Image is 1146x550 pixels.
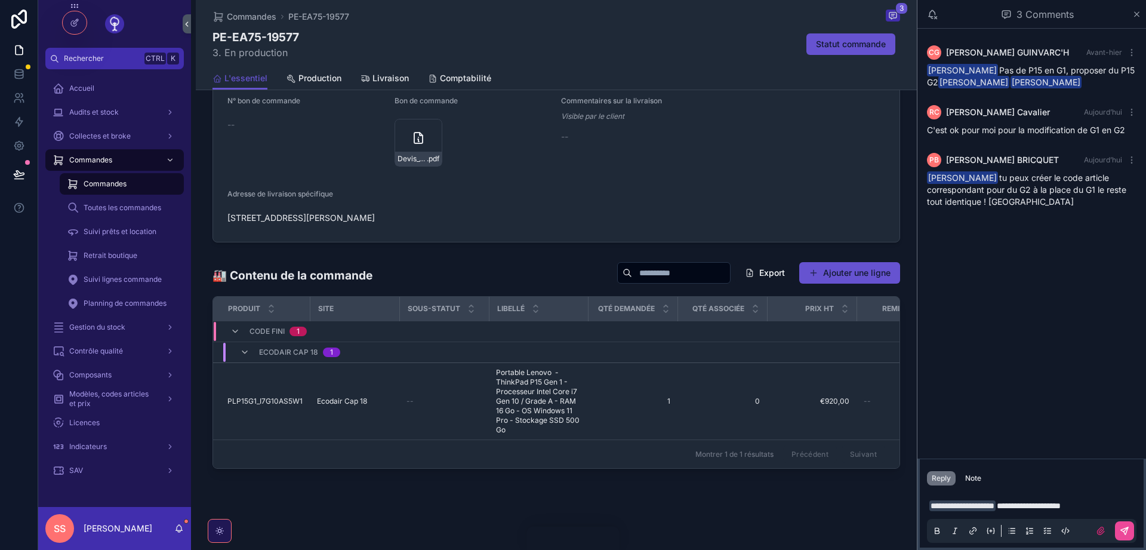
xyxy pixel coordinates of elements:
[45,460,184,481] a: SAV
[60,197,184,219] a: Toutes les commandes
[497,304,525,314] span: Libellé
[212,67,267,90] a: L'essentiel
[805,304,834,314] span: Prix HT
[249,327,285,336] span: Code fini
[69,389,156,408] span: Modèles, codes articles et prix
[227,189,333,198] span: Adresse de livraison spécifique
[69,322,125,332] span: Gestion du stock
[84,203,161,213] span: Toutes les commandes
[1084,155,1122,164] span: Aujourd’hui
[45,436,184,457] a: Indicateurs
[595,397,670,406] a: 1
[84,275,162,284] span: Suivi lignes commande
[1086,48,1122,57] span: Avant-hier
[84,523,152,534] p: [PERSON_NAME]
[212,11,276,23] a: Commandes
[105,14,124,33] img: App logo
[84,179,127,189] span: Commandes
[561,96,662,105] span: Commentaires sur la livraison
[561,131,568,143] span: --
[45,317,184,338] a: Gestion du stock
[927,65,1135,87] span: Pas de P15 en G1, proposer du P15 G2
[1084,107,1122,116] span: Aujourd’hui
[946,154,1059,166] span: [PERSON_NAME] BRICQUET
[298,72,341,84] span: Production
[427,154,439,164] span: .pdf
[692,304,744,314] span: Qté associée
[45,48,184,69] button: RechercherCtrlK
[318,304,334,314] span: Site
[317,397,392,406] a: Ecodair Cap 18
[816,38,886,50] span: Statut commande
[408,304,460,314] span: Sous-statut
[69,155,112,165] span: Commandes
[69,370,112,380] span: Composants
[69,346,123,356] span: Contrôle qualité
[598,304,655,314] span: Qté demandée
[69,131,131,141] span: Collectes et broke
[927,125,1125,135] span: C'est ok pour moi pour la modification de G1 en G2
[496,368,581,435] span: Portable Lenovo - ThinkPad P15 Gen 1 - Processeur Intel Core i7 Gen 10 / Grade A - RAM 16 Go - OS...
[84,251,137,260] span: Retrait boutique
[806,33,895,55] button: Statut commande
[69,418,100,428] span: Licences
[60,269,184,290] a: Suivi lignes commande
[946,47,1069,59] span: [PERSON_NAME] GUINVARC'H
[45,388,184,410] a: Modèles, codes articles et prix
[54,521,66,536] span: SS
[45,102,184,123] a: Audits et stock
[929,48,939,57] span: CG
[224,72,267,84] span: L'essentiel
[695,450,774,459] span: Montrer 1 de 1 résultats
[45,149,184,171] a: Commandes
[895,2,908,14] span: 3
[929,155,939,165] span: PB
[69,466,83,475] span: SAV
[1011,76,1082,88] span: [PERSON_NAME]
[946,106,1050,118] span: [PERSON_NAME] Cavalier
[927,173,1126,207] span: tu peux créer le code article correspondant pour du G2 à la place du G1 le reste tout identique !...
[228,304,260,314] span: Produit
[1016,7,1074,21] span: 3 Comments
[886,10,900,24] button: 3
[297,327,300,336] div: 1
[227,397,303,406] a: PLP15G1_I7G10AS5W1
[64,54,140,63] span: Rechercher
[45,412,184,434] a: Licences
[286,67,341,91] a: Production
[227,96,300,105] span: N° bon de commande
[144,53,166,64] span: Ctrl
[395,119,442,167] a: Devis_vente_BRIDGE-(1).pdf
[69,442,107,451] span: Indicateurs
[927,171,998,184] span: [PERSON_NAME]
[259,348,318,357] span: Ecodair Cap 18
[799,262,900,284] a: Ajouter une ligne
[361,67,409,91] a: Livraison
[288,11,349,23] span: PE-EA75-19577
[212,29,299,45] h1: PE-EA75-19577
[685,397,760,406] a: 0
[60,173,184,195] a: Commandes
[395,96,458,105] span: Bon de commande
[317,397,367,406] span: Ecodair Cap 18
[168,54,178,63] span: K
[774,397,849,406] a: €920,00
[227,212,885,224] span: [STREET_ADDRESS][PERSON_NAME]
[212,267,372,284] h1: 🏭 Contenu de la commande
[45,364,184,386] a: Composants
[965,474,981,483] div: Note
[864,397,939,406] a: --
[929,107,939,117] span: RC
[406,397,482,406] a: --
[69,107,119,117] span: Audits et stock
[735,262,794,284] button: Export
[927,64,998,76] span: [PERSON_NAME]
[60,293,184,314] a: Planning de commandes
[60,221,184,242] a: Suivi prêts et location
[227,11,276,23] span: Commandes
[561,112,624,121] em: Visible par le client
